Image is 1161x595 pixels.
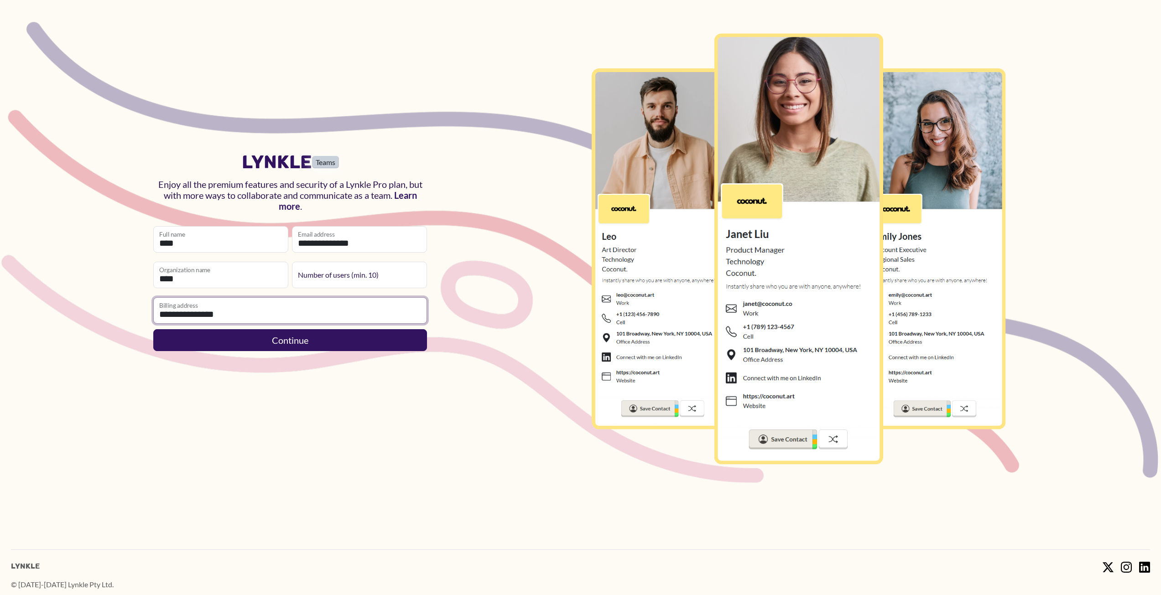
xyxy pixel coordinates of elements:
button: Continue [153,329,427,351]
a: Learn more [279,190,417,212]
h2: Enjoy all the premium features and security of a Lynkle Pro plan, but with more ways to collabora... [153,171,427,219]
a: Lynkle [11,561,1095,572]
small: Teams [312,156,339,168]
h1: Lynkle [242,151,312,173]
p: © [DATE]-[DATE] Lynkle Pty Ltd. [11,579,1095,590]
img: Lynkle digital business card [592,33,1007,471]
a: LynkleTeams [242,157,339,166]
span: Lynkle [11,562,40,570]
